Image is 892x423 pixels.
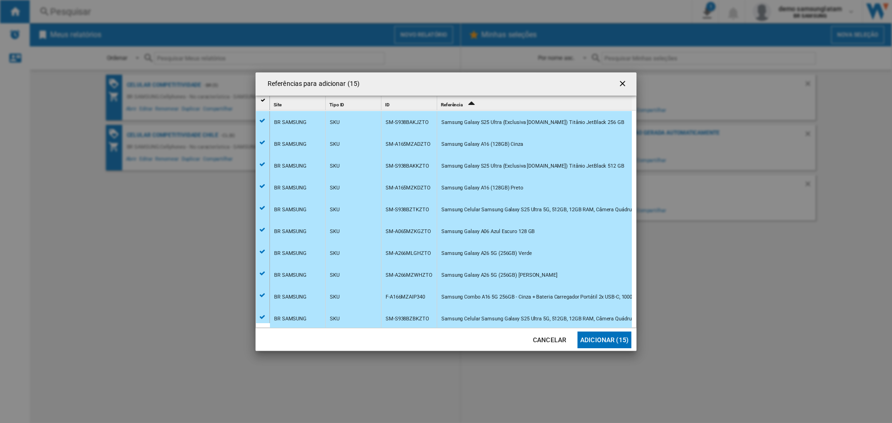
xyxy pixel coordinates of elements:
[328,96,381,111] div: Tipo ID Sort None
[328,96,381,111] div: Sort None
[330,221,340,242] div: SKU
[330,156,340,177] div: SKU
[386,199,429,221] div: SM-S938BZTKZTO
[274,102,282,107] span: Site
[577,332,631,348] button: Adicionar (15)
[272,96,325,111] div: Sort None
[386,177,431,199] div: SM-A165MZKDZTO
[329,102,344,107] span: Tipo ID
[385,102,390,107] span: ID
[441,134,523,155] div: Samsung Galaxy A16 (128GB) Cinza
[274,177,307,199] div: BR SAMSUNG
[330,286,340,308] div: SKU
[274,286,307,308] div: BR SAMSUNG
[330,199,340,221] div: SKU
[386,156,429,177] div: SM-S938BAKKZTO
[386,265,433,286] div: SM-A266MZWHZTO
[386,112,429,133] div: SM-S938BAKJZTO
[274,134,307,155] div: BR SAMSUNG
[274,156,307,177] div: BR SAMSUNG
[330,112,340,133] div: SKU
[439,96,632,111] div: Sort Ascending
[263,79,360,89] h4: Referências para adicionar (15)
[464,102,479,107] span: Sort Ascending
[330,265,340,286] div: SKU
[274,199,307,221] div: BR SAMSUNG
[330,134,340,155] div: SKU
[274,265,307,286] div: BR SAMSUNG
[441,156,624,177] div: Samsung Galaxy S25 Ultra (Exclusiva [DOMAIN_NAME]) Titânio JetBlack 512 GB
[441,308,754,330] div: Samsung Celular Samsung Galaxy S25 Ultra 5G, 512GB, 12GB RAM, Câmera Quádrupla de 200+50+10+50, T...
[441,265,557,286] div: Samsung Galaxy A26 5G (256GB) [PERSON_NAME]
[330,308,340,330] div: SKU
[330,243,340,264] div: SKU
[441,112,624,133] div: Samsung Galaxy S25 Ultra (Exclusiva [DOMAIN_NAME]) Titânio JetBlack 256 GB
[272,96,325,111] div: Site Sort None
[386,243,431,264] div: SM-A266MLGHZTO
[386,286,425,308] div: F-A166MZAIP340
[274,221,307,242] div: BR SAMSUNG
[274,243,307,264] div: BR SAMSUNG
[274,112,307,133] div: BR SAMSUNG
[441,199,757,221] div: Samsung Celular Samsung Galaxy S25 Ultra 5G, 512GB, 12GB RAM, Câmera Quádrupla de 200+50+10+50, T...
[386,308,429,330] div: SM-S938BZBKZTO
[529,332,570,348] button: Cancelar
[274,308,307,330] div: BR SAMSUNG
[383,96,437,111] div: Sort None
[614,75,633,93] button: getI18NText('BUTTONS.CLOSE_DIALOG')
[441,286,705,308] div: Samsung Combo A16 5G 256GB - Cinza + Bateria Carregador Portátil 2x USB-C, 10000mAh, Super Rápida...
[330,177,340,199] div: SKU
[439,96,632,111] div: Referência Sort Ascending
[618,79,629,90] ng-md-icon: getI18NText('BUTTONS.CLOSE_DIALOG')
[441,221,535,242] div: Samsung Galaxy A06 Azul Escuro 128 GB
[441,243,532,264] div: Samsung Galaxy A26 5G (256GB) Verde
[386,134,431,155] div: SM-A165MZADZTO
[386,221,431,242] div: SM-A065MZKGZTO
[441,102,463,107] span: Referência
[441,177,523,199] div: Samsung Galaxy A16 (128GB) Preto
[383,96,437,111] div: ID Sort None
